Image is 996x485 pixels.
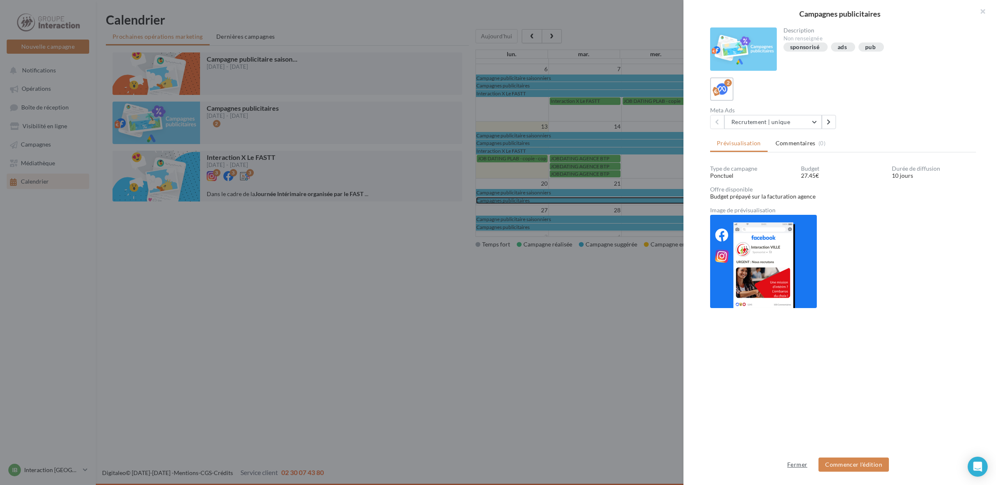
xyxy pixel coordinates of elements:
div: Open Intercom Messenger [968,457,988,477]
div: ads [838,44,847,50]
div: Ponctuel [710,172,794,180]
div: 2 [724,79,732,87]
button: Fermer [784,460,811,470]
div: 27.45€ [801,172,885,180]
div: Meta Ads [710,107,840,113]
div: Budget prépayé sur la facturation agence [710,192,976,201]
button: Commencer l'édition [818,458,889,472]
div: Type de campagne [710,166,794,172]
div: pub [865,44,876,50]
span: Commentaires [776,139,816,147]
div: Durée de diffusion [892,166,976,172]
div: Budget [801,166,885,172]
div: Non renseignée [783,35,970,42]
div: sponsorisé [790,44,820,50]
img: 008b87f00d921ddecfa28f1c35eec23d.png [710,215,817,308]
div: Description [783,27,970,33]
button: Recrutement | unique [724,115,822,129]
span: (0) [818,140,826,147]
div: Offre disponible [710,187,976,192]
div: Image de prévisualisation [710,207,976,213]
div: 10 jours [892,172,976,180]
div: Campagnes publicitaires [697,10,983,17]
